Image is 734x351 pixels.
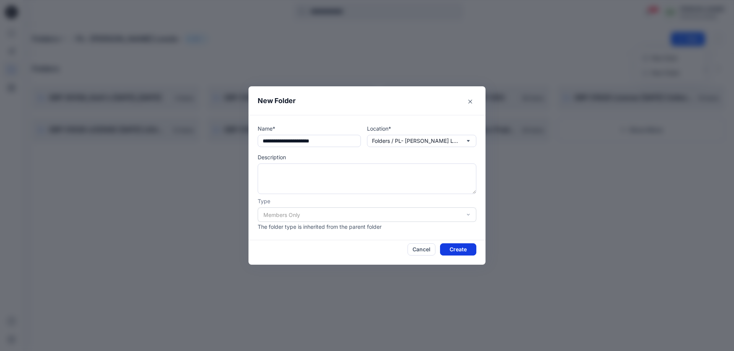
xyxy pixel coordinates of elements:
p: Name* [258,125,361,133]
button: Folders / PL- [PERSON_NAME] Leeds- [367,135,476,147]
p: Type [258,197,476,205]
p: The folder type is inherited from the parent folder [258,223,476,231]
button: Cancel [408,243,435,256]
header: New Folder [248,86,486,115]
p: Folders / PL- [PERSON_NAME] Leeds- [372,137,460,145]
button: Create [440,243,476,256]
p: Location* [367,125,476,133]
p: Description [258,153,476,161]
button: Close [464,95,476,108]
